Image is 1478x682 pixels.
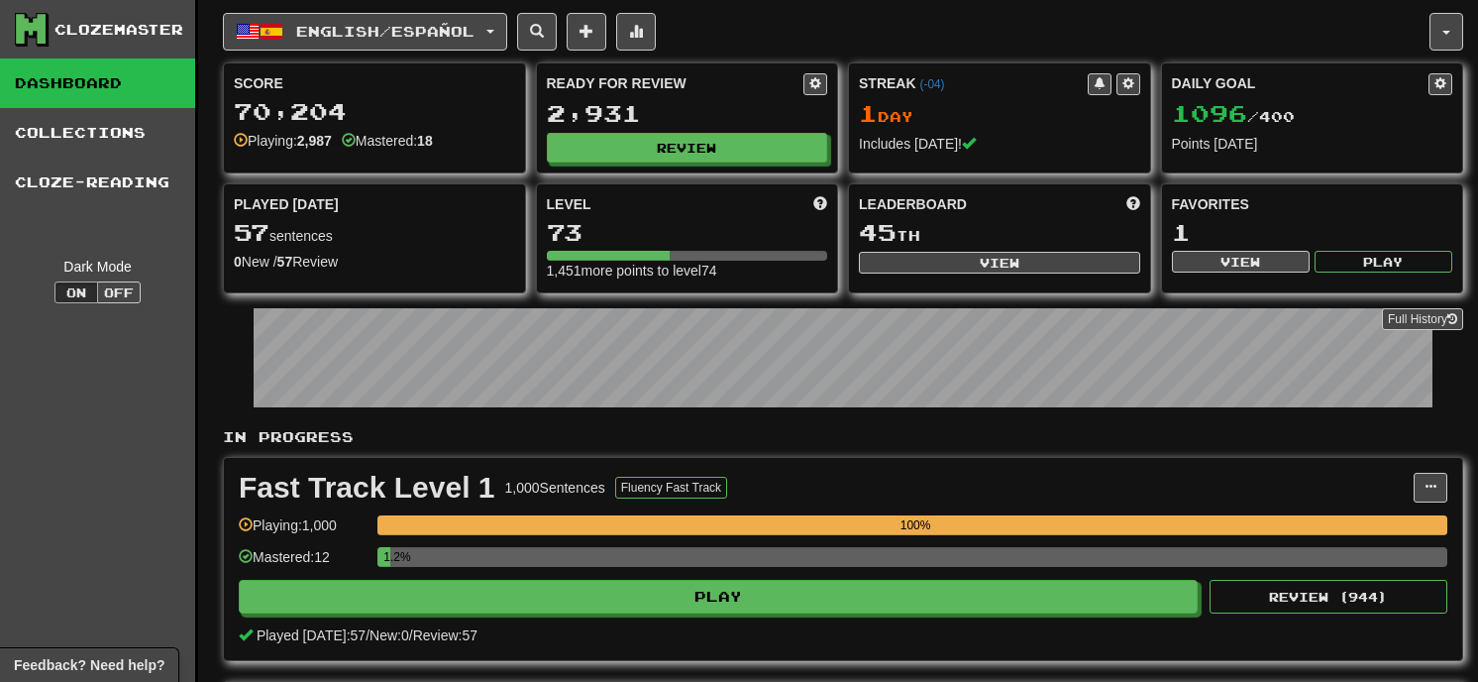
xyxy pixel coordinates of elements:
[239,473,495,503] div: Fast Track Level 1
[813,194,827,214] span: Score more points to level up
[369,627,409,643] span: New: 0
[234,254,242,270] strong: 0
[1172,134,1453,154] div: Points [DATE]
[239,515,368,548] div: Playing: 1,000
[383,515,1447,535] div: 100%
[234,73,515,93] div: Score
[547,73,804,93] div: Ready for Review
[547,261,828,281] div: 1,451 more points to level 74
[15,257,180,277] div: Dark Mode
[257,627,366,643] span: Played [DATE]: 57
[615,477,727,499] button: Fluency Fast Track
[859,134,1140,154] div: Includes [DATE]!
[54,20,183,40] div: Clozemaster
[1172,108,1295,125] span: / 400
[409,627,413,643] span: /
[547,194,591,214] span: Level
[277,254,293,270] strong: 57
[859,73,1088,93] div: Streak
[1172,194,1453,214] div: Favorites
[859,194,967,214] span: Leaderboard
[342,131,433,151] div: Mastered:
[505,478,605,498] div: 1,000 Sentences
[366,627,369,643] span: /
[234,99,515,124] div: 70,204
[1315,251,1452,273] button: Play
[234,218,269,246] span: 57
[234,220,515,246] div: sentences
[1172,73,1429,95] div: Daily Goal
[223,13,507,51] button: English/Español
[859,99,878,127] span: 1
[1172,251,1310,273] button: View
[413,627,477,643] span: Review: 57
[239,580,1198,614] button: Play
[1172,220,1453,245] div: 1
[859,218,897,246] span: 45
[1210,580,1447,614] button: Review (944)
[239,547,368,580] div: Mastered: 12
[547,101,828,126] div: 2,931
[1126,194,1140,214] span: This week in points, UTC
[383,547,390,567] div: 1.2%
[859,220,1140,246] div: th
[417,133,433,149] strong: 18
[1172,99,1247,127] span: 1096
[919,77,944,91] a: (-04)
[54,282,98,303] button: On
[547,133,828,163] button: Review
[234,252,515,272] div: New / Review
[547,220,828,245] div: 73
[296,23,475,40] span: English / Español
[234,194,339,214] span: Played [DATE]
[1382,308,1463,330] a: Full History
[517,13,557,51] button: Search sentences
[97,282,141,303] button: Off
[14,655,164,675] span: Open feedback widget
[616,13,656,51] button: More stats
[567,13,606,51] button: Add sentence to collection
[234,131,332,151] div: Playing:
[859,252,1140,274] button: View
[297,133,332,149] strong: 2,987
[859,101,1140,127] div: Day
[223,427,1463,447] p: In Progress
